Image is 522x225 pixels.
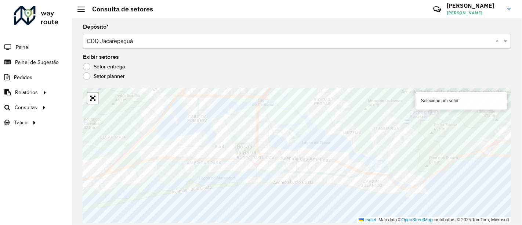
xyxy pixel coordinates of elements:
h3: [PERSON_NAME] [447,2,502,9]
label: Setor planner [83,72,125,80]
span: | [377,217,378,222]
span: [PERSON_NAME] [447,10,502,16]
label: Depósito [83,22,109,31]
span: Clear all [496,37,502,46]
span: Relatórios [15,89,38,96]
span: Consultas [15,104,37,111]
span: Tático [14,119,28,126]
div: Map data © contributors,© 2025 TomTom, Microsoft [357,217,511,223]
a: OpenStreetMap [402,217,433,222]
h2: Consulta de setores [85,5,153,13]
div: Selecione um setor [416,92,507,110]
span: Painel de Sugestão [15,58,59,66]
a: Contato Rápido [429,1,445,17]
span: Pedidos [14,74,32,81]
span: Painel [16,43,29,51]
label: Exibir setores [83,53,119,61]
label: Setor entrega [83,63,125,70]
a: Abrir mapa em tela cheia [87,93,98,104]
a: Leaflet [359,217,376,222]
